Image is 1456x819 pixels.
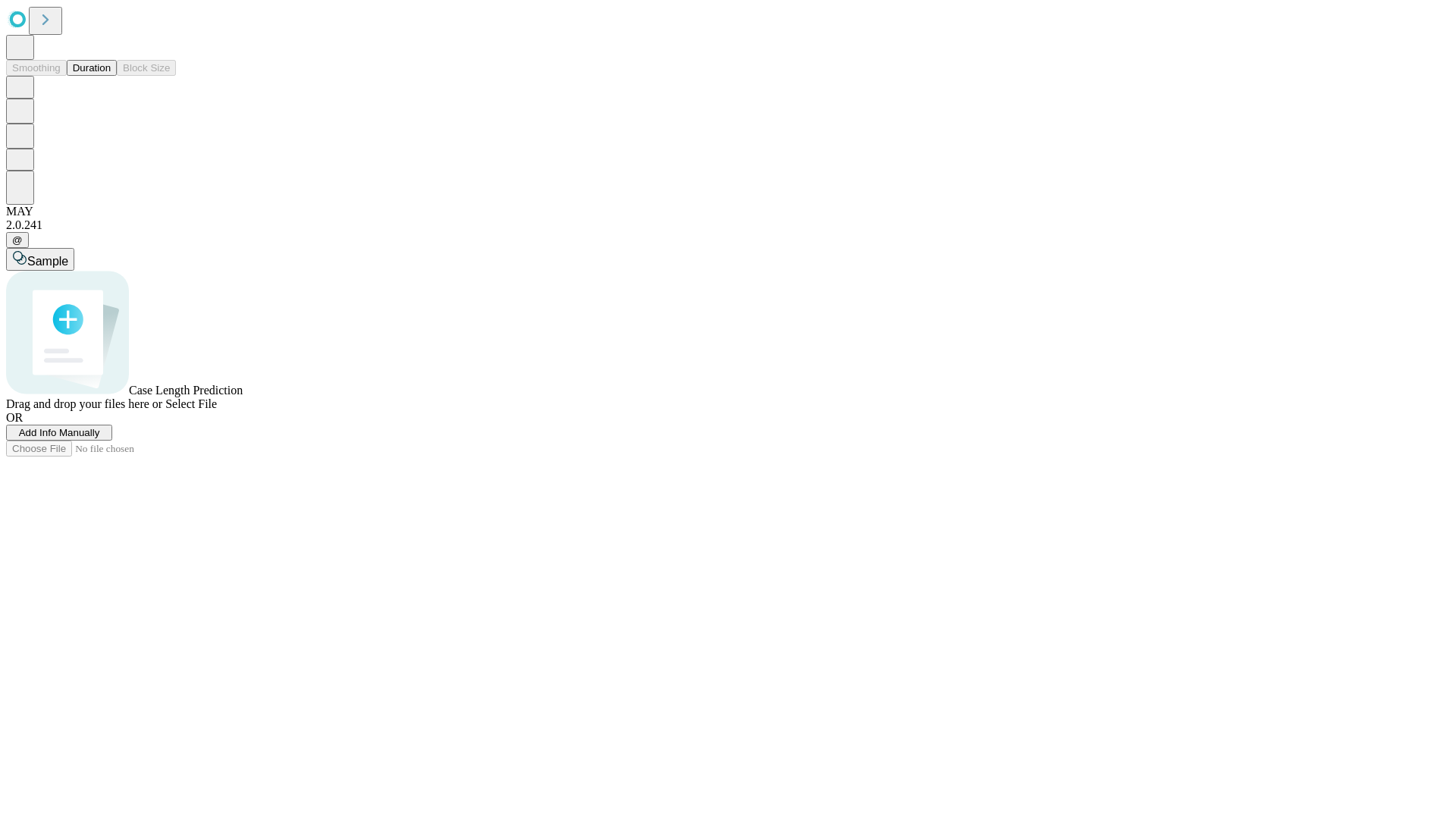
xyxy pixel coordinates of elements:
[6,232,29,248] button: @
[12,234,23,246] span: @
[6,60,67,76] button: Smoothing
[67,60,117,76] button: Duration
[6,411,23,424] span: OR
[27,255,68,268] span: Sample
[6,248,74,271] button: Sample
[6,205,1450,218] div: MAY
[19,427,100,438] span: Add Info Manually
[129,384,243,397] span: Case Length Prediction
[6,425,112,441] button: Add Info Manually
[165,397,217,410] span: Select File
[6,218,1450,232] div: 2.0.241
[6,397,162,410] span: Drag and drop your files here or
[117,60,176,76] button: Block Size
